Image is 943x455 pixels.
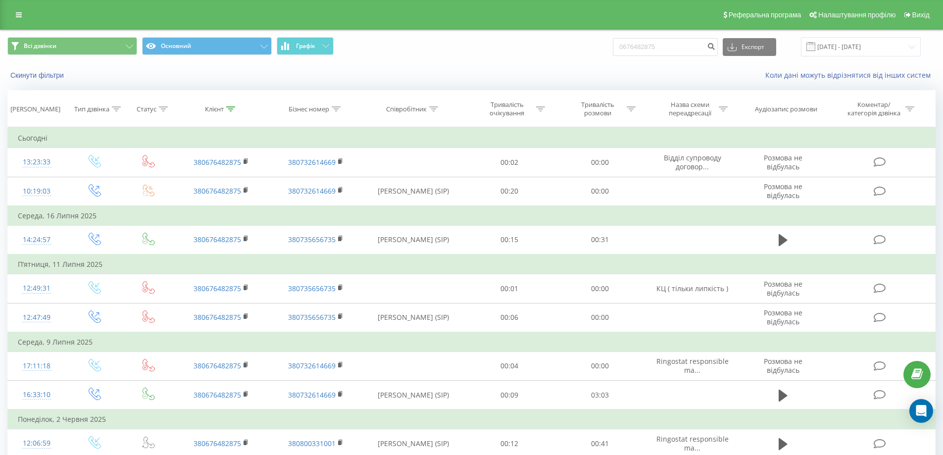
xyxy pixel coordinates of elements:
span: Відділ супроводу договор... [664,153,721,171]
a: 380676482875 [194,439,241,448]
a: 380676482875 [194,186,241,196]
td: [PERSON_NAME] (SIP) [363,225,464,254]
a: 380735656735 [288,235,336,244]
span: Ringostat responsible ma... [656,434,729,453]
input: Пошук за номером [613,38,718,56]
a: 380676482875 [194,312,241,322]
div: Статус [137,105,156,113]
td: 00:04 [464,352,555,380]
a: 380676482875 [194,284,241,293]
button: Експорт [723,38,776,56]
span: Всі дзвінки [24,42,56,50]
button: Скинути фільтри [7,71,69,80]
td: 00:09 [464,381,555,410]
td: 00:00 [555,177,645,206]
td: Понеділок, 2 Червня 2025 [8,409,936,429]
td: 00:20 [464,177,555,206]
a: 380732614669 [288,361,336,370]
div: Аудіозапис розмови [755,105,817,113]
div: Співробітник [386,105,427,113]
button: Графік [277,37,334,55]
a: 380732614669 [288,186,336,196]
div: Коментар/категорія дзвінка [845,101,903,117]
td: 00:02 [464,148,555,177]
button: Всі дзвінки [7,37,137,55]
div: 13:23:33 [18,152,56,172]
div: 14:24:57 [18,230,56,250]
td: П’ятниця, 11 Липня 2025 [8,254,936,274]
div: 12:47:49 [18,308,56,327]
div: Бізнес номер [289,105,329,113]
td: Середа, 9 Липня 2025 [8,332,936,352]
a: 380800331001 [288,439,336,448]
div: Назва схеми переадресації [663,101,716,117]
td: 00:15 [464,225,555,254]
div: Open Intercom Messenger [909,399,933,423]
button: Основний [142,37,272,55]
a: Коли дані можуть відрізнятися вiд інших систем [765,70,936,80]
td: 00:06 [464,303,555,332]
div: Клієнт [205,105,224,113]
a: 380735656735 [288,312,336,322]
a: 380676482875 [194,157,241,167]
td: 00:00 [555,148,645,177]
td: [PERSON_NAME] (SIP) [363,177,464,206]
div: Тривалість розмови [571,101,624,117]
td: Сьогодні [8,128,936,148]
div: [PERSON_NAME] [10,105,60,113]
span: Реферальна програма [729,11,801,19]
span: Налаштування профілю [818,11,895,19]
span: Графік [296,43,315,50]
a: 380732614669 [288,157,336,167]
a: 380732614669 [288,390,336,400]
span: Розмова не відбулась [764,182,802,200]
td: 00:01 [464,274,555,303]
div: 17:11:18 [18,356,56,376]
td: [PERSON_NAME] (SIP) [363,381,464,410]
div: 16:33:10 [18,385,56,404]
div: 10:19:03 [18,182,56,201]
td: 00:31 [555,225,645,254]
td: 03:03 [555,381,645,410]
td: 00:00 [555,352,645,380]
div: 12:06:59 [18,434,56,453]
a: 380676482875 [194,361,241,370]
span: Розмова не відбулась [764,356,802,375]
span: Ringostat responsible ma... [656,356,729,375]
span: Розмова не відбулась [764,308,802,326]
div: Тривалість очікування [481,101,534,117]
td: 00:00 [555,274,645,303]
span: Вихід [912,11,930,19]
div: Тип дзвінка [74,105,109,113]
td: КЦ ( тільки липкість ) [645,274,739,303]
span: Розмова не відбулась [764,279,802,298]
div: 12:49:31 [18,279,56,298]
a: 380735656735 [288,284,336,293]
a: 380676482875 [194,390,241,400]
span: Розмова не відбулась [764,153,802,171]
td: 00:00 [555,303,645,332]
a: 380676482875 [194,235,241,244]
td: [PERSON_NAME] (SIP) [363,303,464,332]
td: Середа, 16 Липня 2025 [8,206,936,226]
